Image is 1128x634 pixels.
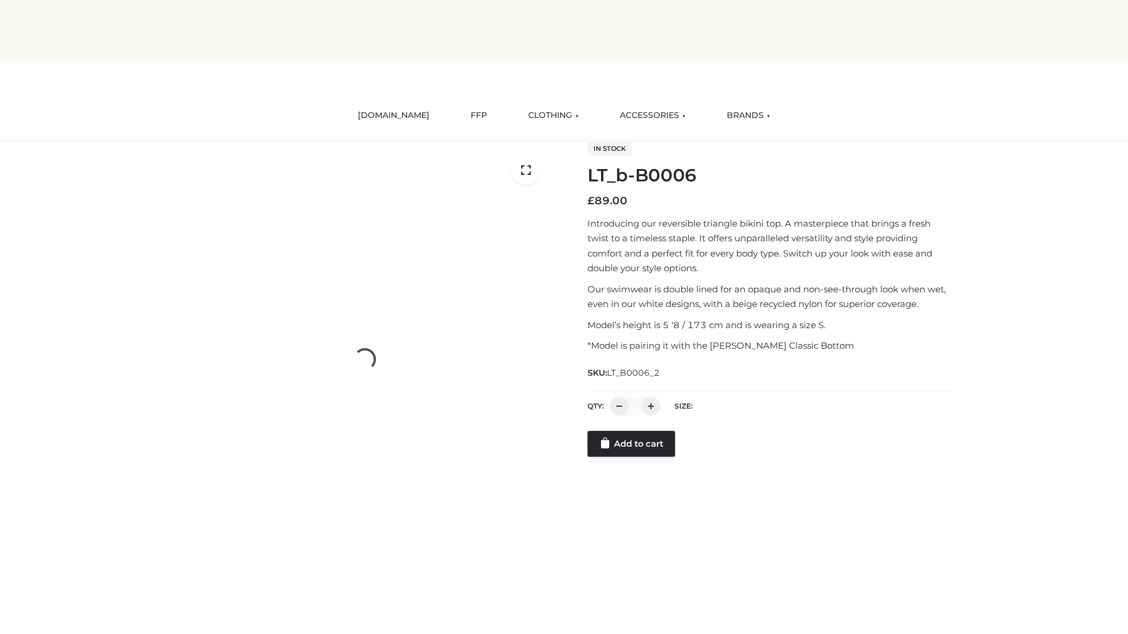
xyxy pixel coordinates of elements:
p: Introducing our reversible triangle bikini top. A masterpiece that brings a fresh twist to a time... [587,216,954,276]
label: Size: [674,402,693,410]
span: LT_B0006_2 [607,367,660,378]
span: SKU: [587,366,661,380]
a: [DOMAIN_NAME] [349,103,438,129]
h1: LT_b-B0006 [587,165,954,186]
a: FFP [462,103,496,129]
p: Model’s height is 5 ‘8 / 173 cm and is wearing a size S. [587,318,954,333]
a: BRANDS [718,103,779,129]
span: In stock [587,141,632,156]
bdi: 89.00 [587,194,627,207]
a: CLOTHING [519,103,587,129]
p: Our swimwear is double lined for an opaque and non-see-through look when wet, even in our white d... [587,282,954,312]
label: QTY: [587,402,604,410]
span: £ [587,194,595,207]
a: Add to cart [587,431,675,457]
p: *Model is pairing it with the [PERSON_NAME] Classic Bottom [587,338,954,353]
a: ACCESSORIES [611,103,694,129]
